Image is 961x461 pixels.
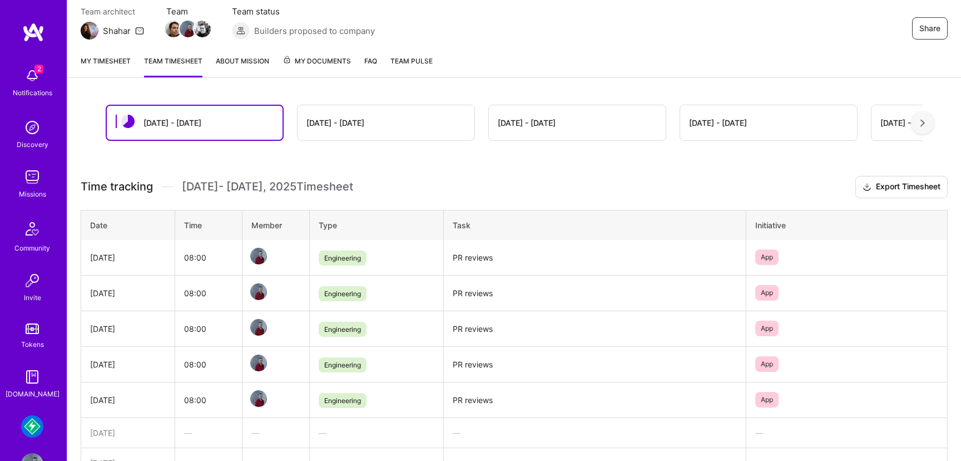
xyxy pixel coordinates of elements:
[919,23,940,34] span: Share
[81,210,175,240] th: Date
[319,393,366,408] span: Engineering
[309,210,444,240] th: Type
[250,390,267,407] img: Team Member Avatar
[21,65,43,87] img: bell
[319,427,435,439] div: —
[90,427,166,439] div: [DATE]
[81,180,153,194] span: Time tracking
[755,356,779,372] span: App
[319,322,366,337] span: Engineering
[6,388,60,400] div: [DOMAIN_NAME]
[251,282,266,301] a: Team Member Avatar
[103,25,131,37] div: Shahar
[319,251,366,266] span: Engineering
[250,248,267,264] img: Team Member Avatar
[175,240,242,276] td: 08:00
[21,269,43,292] img: Invite
[90,287,166,299] div: [DATE]
[90,252,166,263] div: [DATE]
[232,6,375,17] span: Team status
[175,382,242,418] td: 08:00
[755,427,938,439] div: —
[34,65,43,73] span: 2
[13,87,52,99] div: Notifications
[144,55,202,77] a: Team timesheet
[880,117,938,129] div: [DATE] - [DATE]
[143,117,201,129] div: [DATE] - [DATE]
[18,415,46,438] a: Mudflap: Fintech for Trucking
[19,188,46,200] div: Missions
[194,21,211,37] img: Team Member Avatar
[364,55,377,77] a: FAQ
[121,115,135,128] img: status icon
[251,247,266,266] a: Team Member Avatar
[21,339,44,350] div: Tokens
[920,119,925,127] img: right
[755,285,779,301] span: App
[81,55,131,77] a: My timesheet
[21,415,43,438] img: Mudflap: Fintech for Trucking
[184,427,233,439] div: —
[90,359,166,370] div: [DATE]
[175,346,242,382] td: 08:00
[180,21,196,37] img: Team Member Avatar
[175,311,242,346] td: 08:00
[90,394,166,406] div: [DATE]
[855,176,948,198] button: Export Timesheet
[689,117,747,129] div: [DATE] - [DATE]
[453,427,736,439] div: —
[251,427,300,439] div: —
[21,116,43,139] img: discovery
[166,19,181,38] a: Team Member Avatar
[251,354,266,372] a: Team Member Avatar
[251,389,266,408] a: Team Member Avatar
[444,240,746,276] td: PR reviews
[181,19,195,38] a: Team Member Avatar
[22,22,44,42] img: logo
[26,323,39,334] img: tokens
[251,318,266,337] a: Team Member Avatar
[135,26,144,35] i: icon Mail
[81,6,144,17] span: Team architect
[250,355,267,371] img: Team Member Avatar
[24,292,41,303] div: Invite
[390,57,433,65] span: Team Pulse
[17,139,48,150] div: Discovery
[912,17,948,40] button: Share
[14,242,50,254] div: Community
[232,22,250,40] img: Builders proposed to company
[21,166,43,188] img: teamwork
[21,366,43,388] img: guide book
[444,275,746,311] td: PR reviews
[306,117,364,129] div: [DATE] - [DATE]
[746,210,947,240] th: Initiative
[319,357,366,372] span: Engineering
[755,249,779,265] span: App
[216,55,269,77] a: About Mission
[283,55,351,67] span: My Documents
[81,22,98,40] img: Team Architect
[319,286,366,301] span: Engineering
[390,55,433,77] a: Team Pulse
[283,55,351,77] a: My Documents
[498,117,556,129] div: [DATE] - [DATE]
[250,283,267,300] img: Team Member Avatar
[182,180,353,194] span: [DATE] - [DATE] , 2025 Timesheet
[863,182,871,193] i: icon Download
[444,346,746,382] td: PR reviews
[254,25,375,37] span: Builders proposed to company
[444,311,746,346] td: PR reviews
[19,215,46,242] img: Community
[165,21,182,37] img: Team Member Avatar
[195,19,210,38] a: Team Member Avatar
[250,319,267,336] img: Team Member Avatar
[444,382,746,418] td: PR reviews
[444,210,746,240] th: Task
[242,210,309,240] th: Member
[755,321,779,336] span: App
[175,275,242,311] td: 08:00
[755,392,779,408] span: App
[175,210,242,240] th: Time
[166,6,210,17] span: Team
[90,323,166,335] div: [DATE]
